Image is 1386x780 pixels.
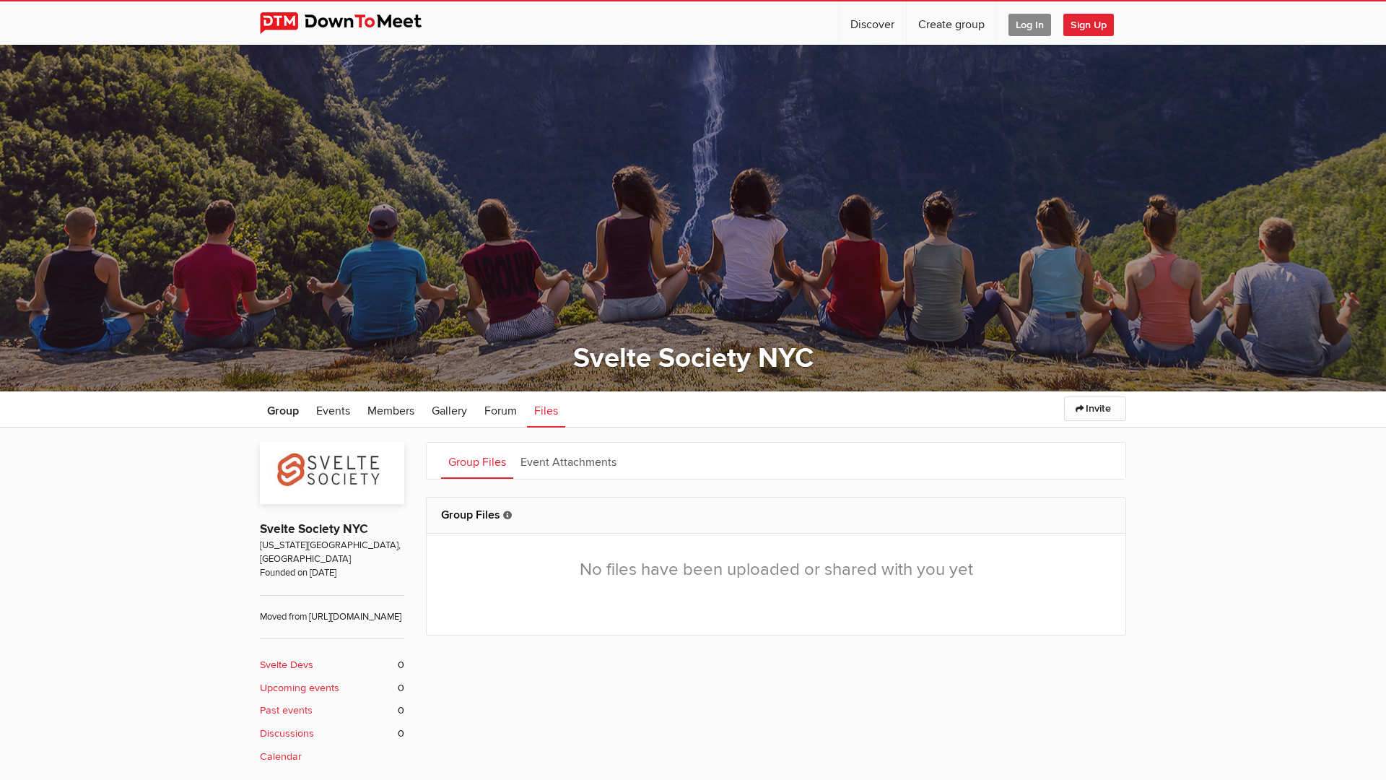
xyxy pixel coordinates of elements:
a: Events [309,391,357,428]
a: Gallery [424,391,474,428]
b: Past events [260,703,313,719]
div: No files have been uploaded or shared with you yet [427,534,1125,606]
span: 0 [398,657,404,673]
a: Files [527,391,565,428]
a: Discover [839,1,906,45]
b: Upcoming events [260,680,339,696]
a: Members [360,391,422,428]
a: Log In [997,1,1063,45]
b: Svelte Devs [260,657,313,673]
span: Log In [1008,14,1051,36]
span: Members [367,404,414,418]
img: DownToMeet [260,12,444,34]
a: Sign Up [1063,1,1125,45]
b: Calendar [260,749,302,765]
span: Moved from [URL][DOMAIN_NAME] [260,595,404,624]
a: Calendar [260,749,404,765]
span: Files [534,404,558,418]
img: Svelte Society NYC [260,442,404,504]
a: Svelte Society NYC [573,342,814,375]
span: 0 [398,726,404,742]
a: Discussions 0 [260,726,404,742]
span: Events [316,404,350,418]
a: Group Files [441,443,513,479]
b: Discussions [260,726,314,742]
span: [US_STATE][GEOGRAPHIC_DATA], [GEOGRAPHIC_DATA] [260,539,404,567]
a: Forum [477,391,524,428]
span: 0 [398,680,404,696]
a: Create group [907,1,996,45]
span: Group [267,404,299,418]
a: Invite [1064,396,1126,421]
span: 0 [398,703,404,719]
a: Upcoming events 0 [260,680,404,696]
a: Group [260,391,306,428]
span: Founded on [DATE] [260,566,404,580]
a: Event Attachments [513,443,624,479]
a: Past events 0 [260,703,404,719]
span: Forum [484,404,517,418]
span: Sign Up [1063,14,1114,36]
span: Gallery [432,404,467,418]
a: Svelte Devs 0 [260,657,404,673]
a: Svelte Society NYC [260,521,368,537]
h2: Group Files [441,498,1111,532]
